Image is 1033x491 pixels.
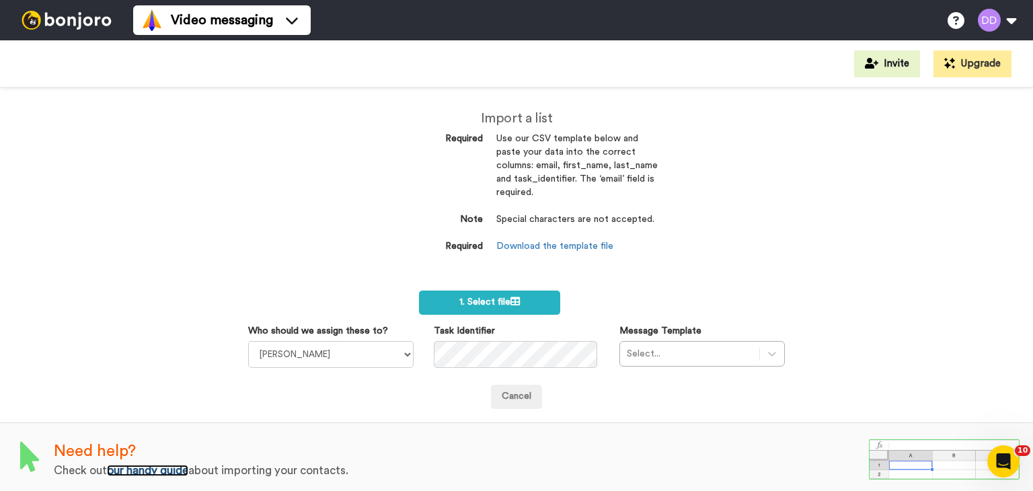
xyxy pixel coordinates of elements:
span: 1. Select file [459,297,520,307]
img: bj-logo-header-white.svg [16,11,117,30]
a: Download the template file [496,241,613,251]
label: Who should we assign these to? [248,324,388,338]
iframe: Intercom live chat [987,445,1020,478]
a: our handy guide [107,465,188,476]
div: Need help? [54,440,869,463]
dt: Required [375,133,483,146]
label: Task Identifier [434,324,495,338]
span: 10 [1015,445,1030,456]
a: Cancel [491,385,542,409]
button: Invite [854,50,920,77]
dd: Use our CSV template below and paste your data into the correct columns: email, first_name, last_... [496,133,658,213]
h2: Import a list [375,111,658,126]
label: Message Template [619,324,701,338]
dt: Required [375,240,483,254]
button: Upgrade [933,50,1011,77]
dt: Note [375,213,483,227]
div: Check out about importing your contacts. [54,463,869,479]
span: Video messaging [171,11,273,30]
dd: Special characters are not accepted. [496,213,658,240]
img: vm-color.svg [141,9,163,31]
